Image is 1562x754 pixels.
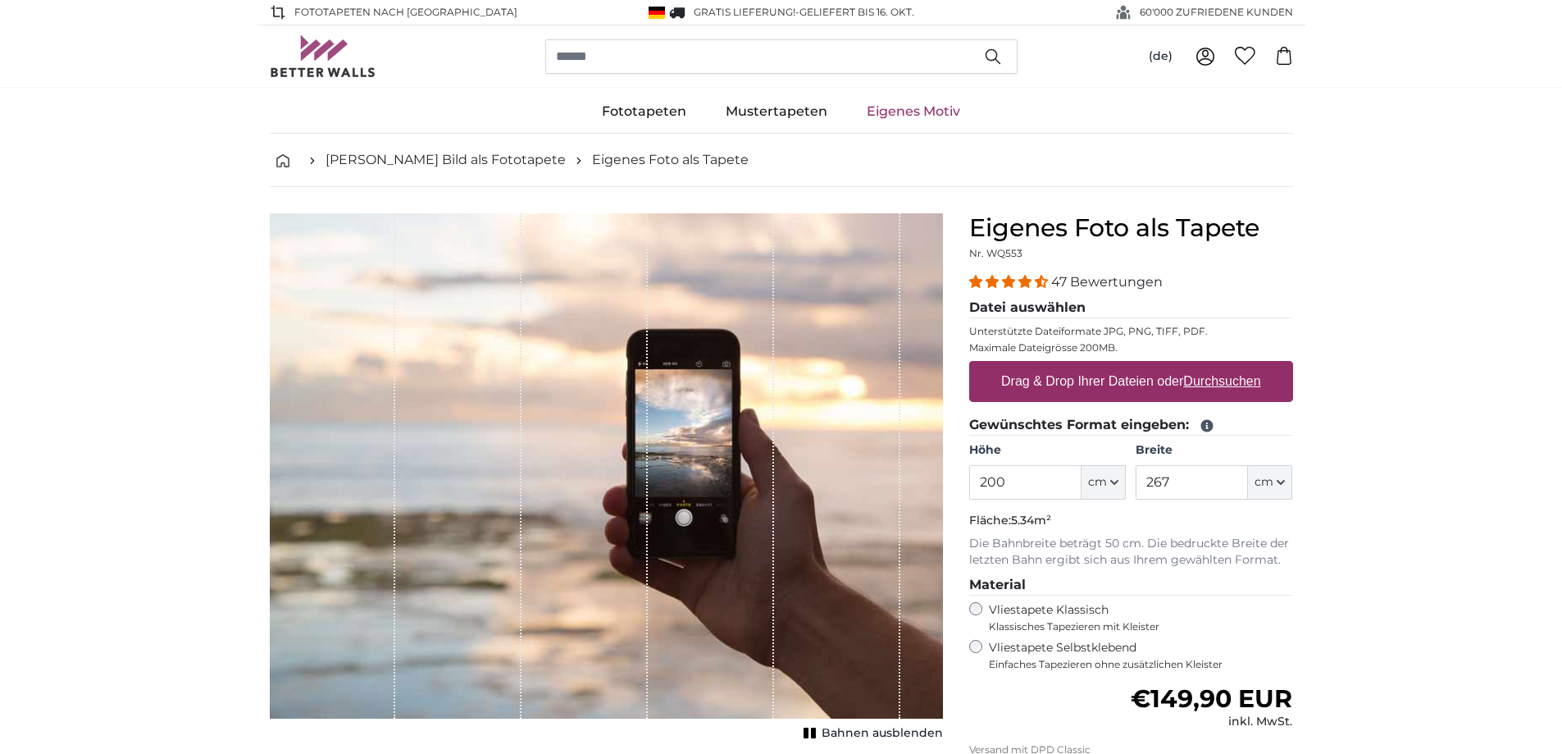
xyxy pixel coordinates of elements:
span: Nr. WQ553 [969,247,1022,259]
span: Bahnen ausblenden [822,725,943,742]
p: Fläche: [969,513,1293,529]
label: Vliestapete Klassisch [989,602,1279,633]
legend: Datei auswählen [969,298,1293,318]
div: inkl. MwSt. [1131,714,1292,730]
button: cm [1248,465,1292,500]
p: Unterstützte Dateiformate JPG, PNG, TIFF, PDF. [969,325,1293,338]
p: Die Bahnbreite beträgt 50 cm. Die bedruckte Breite der letzten Bahn ergibt sich aus Ihrem gewählt... [969,536,1293,569]
button: (de) [1136,42,1186,71]
label: Breite [1136,442,1292,459]
span: Geliefert bis 16. Okt. [799,6,914,18]
span: - [795,6,914,18]
legend: Material [969,575,1293,596]
label: Vliestapete Selbstklebend [989,640,1293,671]
button: Bahnen ausblenden [799,722,943,745]
p: Maximale Dateigrösse 200MB. [969,341,1293,354]
a: Eigenes Foto als Tapete [592,150,749,170]
a: Fototapeten [582,90,706,133]
span: 60'000 ZUFRIEDENE KUNDEN [1140,5,1293,20]
div: 1 of 1 [270,213,943,745]
span: 4.38 stars [969,274,1051,290]
span: €149,90 EUR [1131,683,1292,714]
label: Höhe [969,442,1126,459]
a: Mustertapeten [706,90,847,133]
h1: Eigenes Foto als Tapete [969,213,1293,243]
span: 47 Bewertungen [1051,274,1163,290]
span: Einfaches Tapezieren ohne zusätzlichen Kleister [989,658,1293,671]
img: Deutschland [649,7,665,19]
nav: breadcrumbs [270,134,1293,187]
legend: Gewünschtes Format eingeben: [969,415,1293,436]
a: Eigenes Motiv [847,90,980,133]
span: Fototapeten nach [GEOGRAPHIC_DATA] [294,5,517,20]
span: cm [1088,474,1107,491]
span: 5.34m² [1011,513,1051,528]
span: GRATIS Lieferung! [694,6,795,18]
a: [PERSON_NAME] Bild als Fototapete [326,150,566,170]
span: cm [1255,474,1273,491]
span: Klassisches Tapezieren mit Kleister [989,620,1279,633]
button: cm [1082,465,1126,500]
img: Betterwalls [270,35,376,77]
